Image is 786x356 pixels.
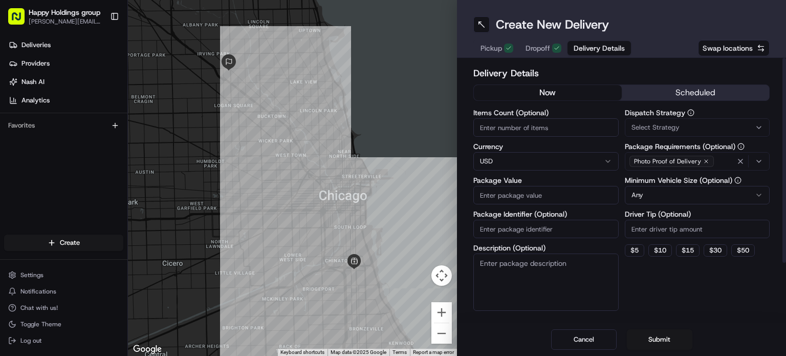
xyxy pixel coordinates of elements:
[20,304,58,312] span: Chat with us!
[102,174,124,181] span: Pylon
[331,349,386,355] span: Map data ©2025 Google
[526,43,550,53] span: Dropoff
[174,101,186,113] button: Start new chat
[4,55,127,72] a: Providers
[625,152,770,171] button: Photo Proof of Delivery
[625,177,770,184] label: Minimum Vehicle Size (Optional)
[10,41,186,57] p: Welcome 👋
[10,10,31,31] img: Nash
[10,98,29,116] img: 1736555255976-a54dd68f-1ca7-489b-9aae-adbdc363a1c4
[631,123,680,132] span: Select Strategy
[737,143,745,150] button: Package Requirements (Optional)
[72,173,124,181] a: Powered byPylon
[280,349,324,356] button: Keyboard shortcuts
[4,268,123,282] button: Settings
[4,92,127,109] a: Analytics
[473,143,619,150] label: Currency
[20,287,56,296] span: Notifications
[27,66,169,77] input: Clear
[627,329,692,350] button: Submit
[413,349,454,355] a: Report a map error
[473,220,619,238] input: Enter package identifier
[35,98,168,108] div: Start new chat
[60,238,80,247] span: Create
[20,149,78,159] span: Knowledge Base
[622,85,770,100] button: scheduled
[392,349,407,355] a: Terms
[21,96,50,105] span: Analytics
[20,271,43,279] span: Settings
[551,329,617,350] button: Cancel
[634,157,701,165] span: Photo Proof of Delivery
[4,37,127,53] a: Deliveries
[4,284,123,299] button: Notifications
[676,244,700,257] button: $15
[97,149,164,159] span: API Documentation
[21,40,51,50] span: Deliveries
[4,333,123,348] button: Log out
[431,265,452,286] button: Map camera controls
[4,4,106,29] button: Happy Holdings group[PERSON_NAME][EMAIL_ADDRESS][DOMAIN_NAME]
[625,109,770,116] label: Dispatch Strategy
[6,144,82,163] a: 📗Knowledge Base
[130,343,164,356] a: Open this area in Google Maps (opens a new window)
[473,186,619,204] input: Enter package value
[625,211,770,218] label: Driver Tip (Optional)
[698,40,770,56] button: Swap locations
[86,150,95,158] div: 💻
[574,43,625,53] span: Delivery Details
[734,177,741,184] button: Minimum Vehicle Size (Optional)
[130,343,164,356] img: Google
[731,244,755,257] button: $50
[473,244,619,252] label: Description (Optional)
[625,220,770,238] input: Enter driver tip amount
[20,337,41,345] span: Log out
[496,16,609,33] h1: Create New Delivery
[35,108,129,116] div: We're available if you need us!
[431,323,452,344] button: Zoom out
[687,109,694,116] button: Dispatch Strategy
[21,59,50,68] span: Providers
[473,109,619,116] label: Items Count (Optional)
[704,244,727,257] button: $30
[29,17,102,26] button: [PERSON_NAME][EMAIL_ADDRESS][DOMAIN_NAME]
[4,74,127,90] a: Nash AI
[473,177,619,184] label: Package Value
[29,7,100,17] button: Happy Holdings group
[4,117,123,134] div: Favorites
[473,66,770,80] h2: Delivery Details
[473,211,619,218] label: Package Identifier (Optional)
[703,43,753,53] span: Swap locations
[648,244,672,257] button: $10
[21,77,45,87] span: Nash AI
[474,85,622,100] button: now
[4,301,123,315] button: Chat with us!
[20,320,61,328] span: Toggle Theme
[4,317,123,331] button: Toggle Theme
[625,244,644,257] button: $5
[10,150,18,158] div: 📗
[481,43,502,53] span: Pickup
[4,235,123,251] button: Create
[625,118,770,137] button: Select Strategy
[82,144,168,163] a: 💻API Documentation
[625,143,770,150] label: Package Requirements (Optional)
[431,302,452,323] button: Zoom in
[473,118,619,137] input: Enter number of items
